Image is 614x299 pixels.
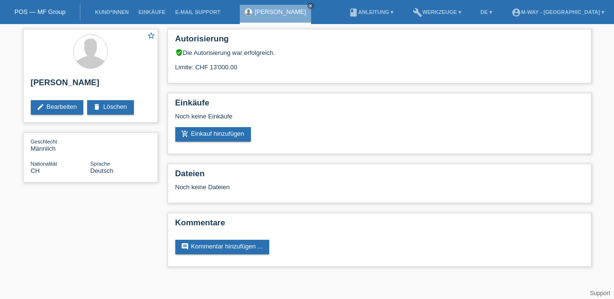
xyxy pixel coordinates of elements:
a: DE ▾ [476,9,497,15]
div: Männlich [31,138,91,152]
a: commentKommentar hinzufügen ... [175,240,270,254]
span: Sprache [91,161,110,167]
a: account_circlem-way - [GEOGRAPHIC_DATA] ▾ [507,9,609,15]
span: Nationalität [31,161,57,167]
a: close [307,2,314,9]
a: Support [590,290,610,297]
i: close [308,3,313,8]
span: Schweiz [31,167,40,174]
span: Deutsch [91,167,114,174]
a: deleteLöschen [87,100,133,115]
a: Kund*innen [90,9,133,15]
a: POS — MF Group [14,8,65,15]
h2: Dateien [175,169,584,183]
a: E-Mail Support [170,9,225,15]
div: Limite: CHF 13'000.00 [175,56,584,71]
i: book [349,8,358,17]
i: delete [93,103,101,111]
i: star_border [147,31,156,40]
h2: Autorisierung [175,34,584,49]
i: verified_user [175,49,183,56]
div: Die Autorisierung war erfolgreich. [175,49,584,56]
i: add_shopping_cart [181,130,189,138]
a: bookAnleitung ▾ [344,9,398,15]
span: Geschlecht [31,139,57,144]
a: [PERSON_NAME] [255,8,306,15]
a: star_border [147,31,156,41]
h2: Kommentare [175,218,584,233]
i: edit [37,103,44,111]
h2: Einkäufe [175,98,584,113]
a: buildWerkzeuge ▾ [408,9,466,15]
h2: [PERSON_NAME] [31,78,150,92]
a: add_shopping_cartEinkauf hinzufügen [175,127,251,142]
a: editBearbeiten [31,100,84,115]
i: build [413,8,422,17]
a: Einkäufe [133,9,170,15]
i: comment [181,243,189,250]
div: Noch keine Einkäufe [175,113,584,127]
i: account_circle [511,8,521,17]
div: Noch keine Dateien [175,183,470,191]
